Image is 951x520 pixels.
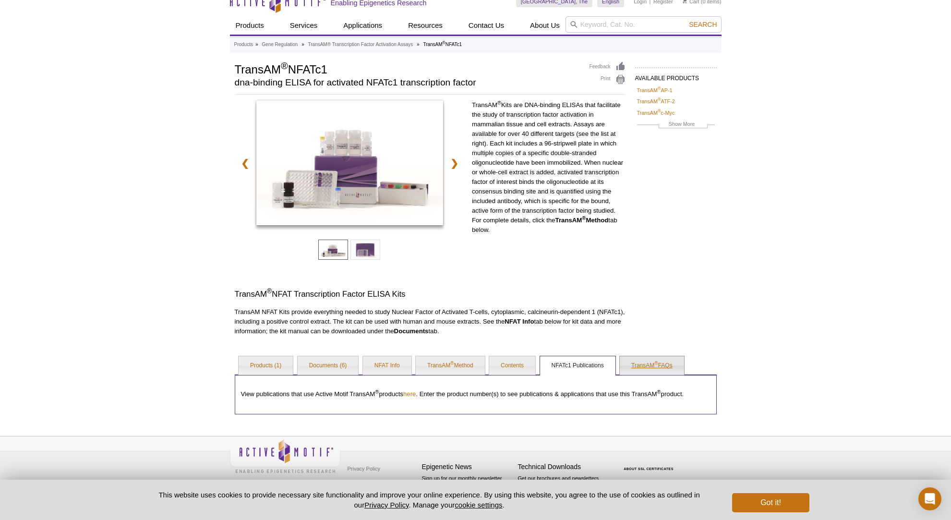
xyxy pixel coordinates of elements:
a: Documents (6) [298,356,359,375]
p: TransAM NFAT Kits provide everything needed to study Nuclear Factor of Activated T-cells, cytopla... [235,307,626,336]
p: View publications that use Active Motif TransAM products . Enter the product number(s) to see pub... [241,390,710,399]
a: Applications [337,16,388,35]
p: Sign up for our monthly newsletter highlighting recent publications in the field of epigenetics. [422,474,513,507]
h3: TransAM NFAT Transcription Factor ELISA Kits [235,289,626,300]
table: Click to Verify - This site chose Symantec SSL for secure e-commerce and confidential communicati... [614,453,686,474]
a: TransAM® Transcription Factor Activation Assays [308,40,413,49]
sup: ® [582,215,586,221]
span: Search [689,21,717,28]
a: Terms & Conditions [345,476,396,490]
img: Active Motif, [230,436,340,475]
h2: dna-binding ELISA for activated NFATc1 transcription factor [235,78,580,87]
a: NFAT Info [363,356,411,375]
li: » [301,42,304,47]
a: Gene Regulation [262,40,298,49]
sup: ® [450,361,454,366]
li: » [417,42,420,47]
a: TransAM®AP-1 [637,86,673,95]
li: » [255,42,258,47]
a: Contents [489,356,535,375]
a: TransAM NFATc1 Kit [256,100,443,228]
strong: NFAT Info [505,318,534,325]
sup: ® [654,361,658,366]
sup: ® [658,97,661,102]
strong: TransAM Method [555,217,609,224]
a: TransAM®FAQs [620,356,684,375]
sup: ® [657,389,661,395]
p: TransAM Kits are DNA-binding ELISAs that facilitate the study of transcription factor activation ... [472,100,626,235]
h2: AVAILABLE PRODUCTS [635,67,717,85]
a: Products [234,40,253,49]
h4: Epigenetic News [422,463,513,471]
button: cookie settings [455,501,502,509]
a: TransAM®Method [416,356,485,375]
li: TransAM NFATc1 [423,42,462,47]
img: TransAM NFATc1 Kit [256,100,443,225]
p: Get our brochures and newsletters, or request them by mail. [518,474,609,499]
a: Feedback [590,61,626,72]
sup: ® [658,109,661,113]
sup: ® [267,288,272,295]
button: Got it! [732,493,809,512]
sup: ® [497,100,501,106]
a: Privacy Policy [345,461,383,476]
a: About Us [524,16,566,35]
h4: Technical Downloads [518,463,609,471]
a: ABOUT SSL CERTIFICATES [624,467,674,471]
a: TransAM®c-Myc [637,109,675,117]
a: ❮ [235,152,255,174]
a: Products [230,16,270,35]
sup: ® [375,389,379,395]
a: here [403,390,416,398]
div: Open Intercom Messenger [918,487,941,510]
a: TransAM®ATF-2 [637,97,675,106]
strong: Documents [394,327,429,335]
sup: ® [443,40,445,45]
input: Keyword, Cat. No. [566,16,722,33]
a: Print [590,74,626,85]
a: Services [284,16,324,35]
a: NFATc1 Publications [540,356,615,375]
button: Search [686,20,720,29]
a: Privacy Policy [364,501,409,509]
sup: ® [658,86,661,91]
a: Show More [637,120,715,131]
h1: TransAM NFATc1 [235,61,580,76]
p: This website uses cookies to provide necessary site functionality and improve your online experie... [142,490,717,510]
a: Contact Us [463,16,510,35]
a: Products (1) [239,356,293,375]
sup: ® [281,60,288,71]
a: ❯ [444,152,465,174]
a: Resources [402,16,448,35]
